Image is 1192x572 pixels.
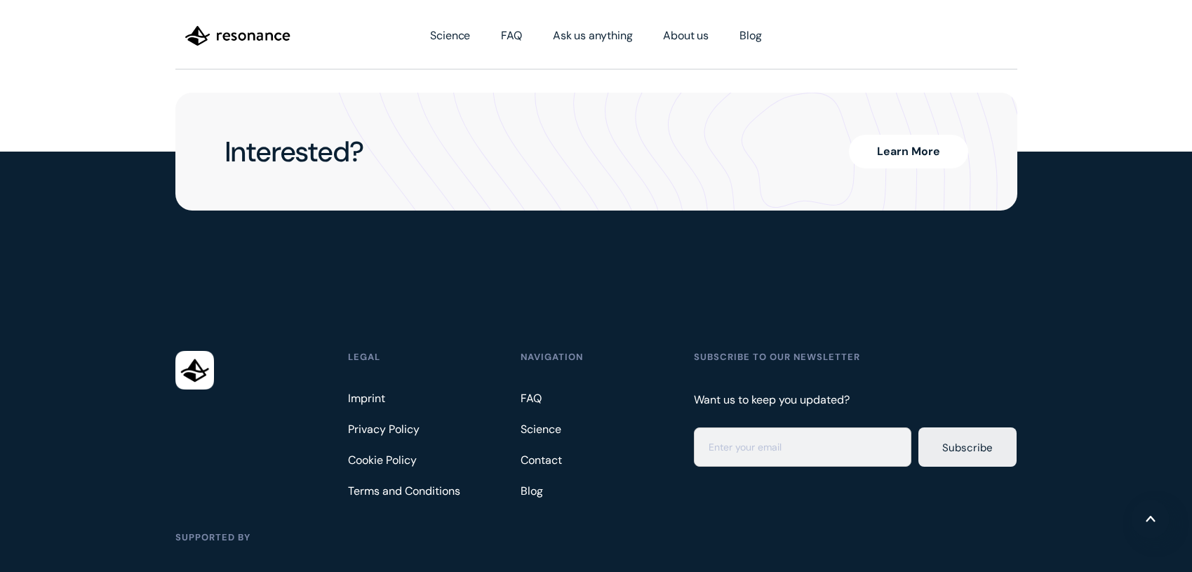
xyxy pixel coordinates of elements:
[521,449,566,472] a: Contact
[485,16,537,55] a: FAQ
[348,351,380,364] div: Legal
[849,135,968,168] a: Learn More
[348,480,464,503] a: Terms and Conditions
[348,387,389,410] a: Imprint
[521,387,546,410] a: FAQ
[537,16,648,55] a: Ask us anything
[521,480,547,503] a: Blog
[694,427,1017,467] form: Email Form
[521,351,583,364] div: Navigation
[175,14,300,58] a: home
[918,427,1017,467] input: Subscribe
[175,531,1017,544] p: Supported By
[648,16,724,55] a: About us
[348,449,421,472] a: Cookie Policy
[348,418,424,441] a: Privacy Policy
[694,427,912,467] input: Enter your email
[521,418,565,441] a: Science
[694,387,854,413] div: Want us to keep you updated?
[694,351,860,364] div: SUBSCRIBE TO OUR NEWSLETTER
[225,136,363,167] h2: Interested?
[724,16,777,55] a: Blog
[415,16,485,55] a: Science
